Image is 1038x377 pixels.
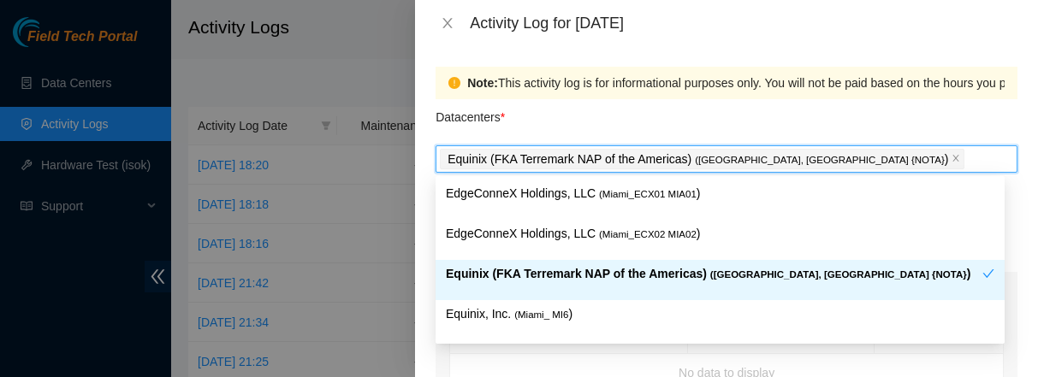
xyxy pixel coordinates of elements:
[441,16,454,30] span: close
[446,224,994,244] p: EdgeConneX Holdings, LLC )
[982,268,994,280] span: check
[448,77,460,89] span: exclamation-circle
[599,189,697,199] span: ( Miami_ECX01 MIA01
[695,155,945,165] span: ( [GEOGRAPHIC_DATA], [GEOGRAPHIC_DATA] {NOTA}
[952,154,960,164] span: close
[599,229,697,239] span: ( Miami_ECX02 MIA02
[436,15,460,32] button: Close
[514,309,568,320] span: ( Miami_ MI6
[448,150,948,169] p: Equinix (FKA Terremark NAP of the Americas) )
[446,264,982,284] p: Equinix (FKA Terremark NAP of the Americas) )
[446,304,994,324] p: Equinix, Inc. )
[710,269,967,280] span: ( [GEOGRAPHIC_DATA], [GEOGRAPHIC_DATA] {NOTA}
[470,14,1017,32] div: Activity Log for [DATE]
[446,184,994,203] p: EdgeConneX Holdings, LLC )
[436,99,505,127] p: Datacenters
[467,74,498,92] strong: Note:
